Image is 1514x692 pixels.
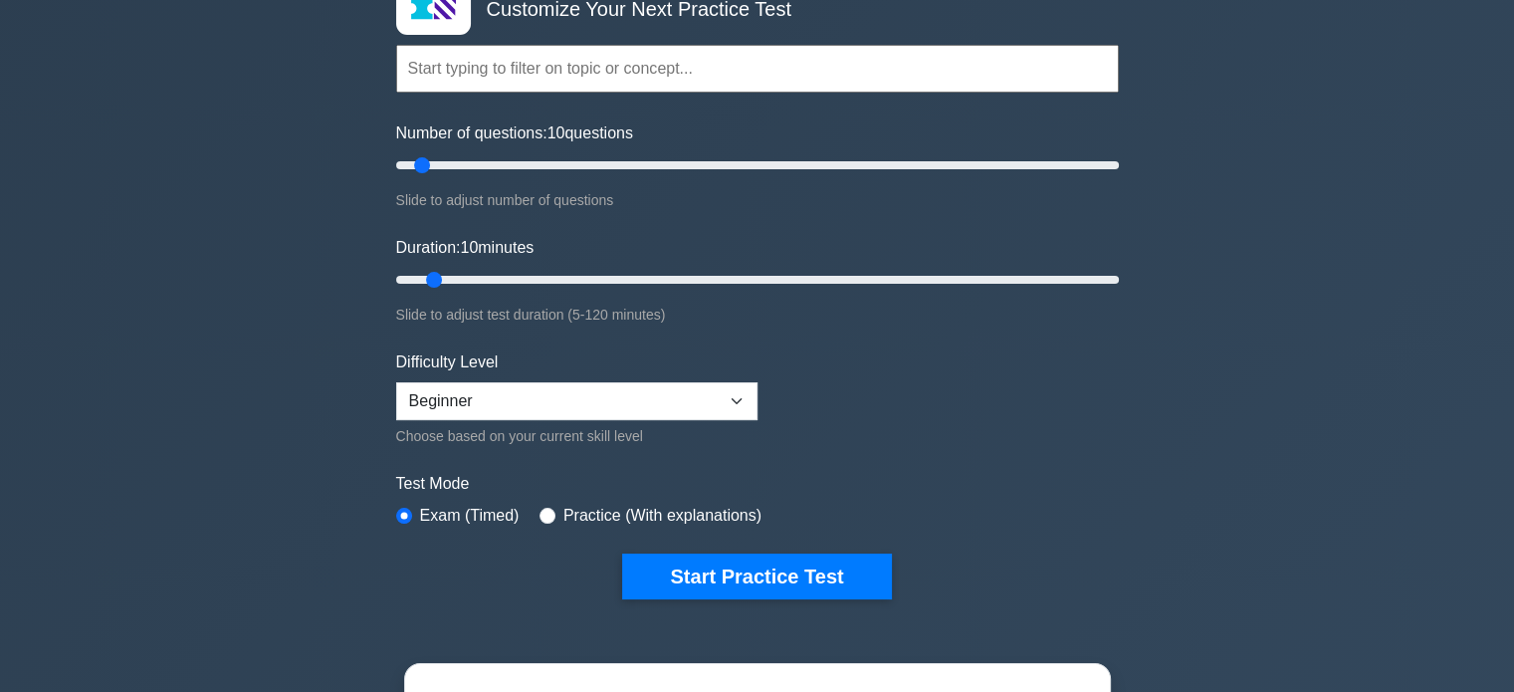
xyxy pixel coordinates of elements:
[396,188,1119,212] div: Slide to adjust number of questions
[396,236,535,260] label: Duration: minutes
[396,350,499,374] label: Difficulty Level
[396,121,633,145] label: Number of questions: questions
[563,504,761,528] label: Practice (With explanations)
[396,303,1119,327] div: Slide to adjust test duration (5-120 minutes)
[547,124,565,141] span: 10
[622,554,891,599] button: Start Practice Test
[460,239,478,256] span: 10
[396,45,1119,93] input: Start typing to filter on topic or concept...
[420,504,520,528] label: Exam (Timed)
[396,424,757,448] div: Choose based on your current skill level
[396,472,1119,496] label: Test Mode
